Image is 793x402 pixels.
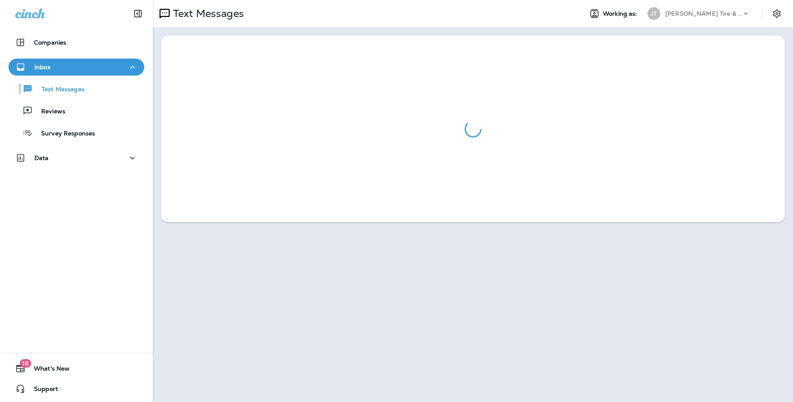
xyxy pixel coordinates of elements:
[33,108,65,116] p: Reviews
[8,380,144,397] button: Support
[8,59,144,76] button: Inbox
[603,10,639,17] span: Working as:
[34,155,49,161] p: Data
[8,102,144,120] button: Reviews
[25,385,58,396] span: Support
[170,7,244,20] p: Text Messages
[8,80,144,98] button: Text Messages
[647,7,660,20] div: JT
[126,5,150,22] button: Collapse Sidebar
[8,34,144,51] button: Companies
[34,39,66,46] p: Companies
[8,149,144,166] button: Data
[33,130,95,138] p: Survey Responses
[665,10,742,17] p: [PERSON_NAME] Tire & Auto
[33,86,84,94] p: Text Messages
[25,365,70,375] span: What's New
[8,360,144,377] button: 18What's New
[769,6,785,21] button: Settings
[34,64,50,70] p: Inbox
[20,359,31,368] span: 18
[8,124,144,142] button: Survey Responses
